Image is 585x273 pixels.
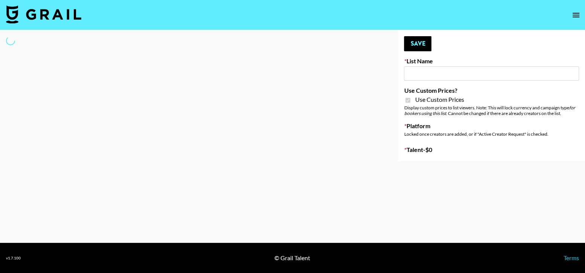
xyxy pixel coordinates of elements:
button: Save [404,36,431,51]
button: open drawer [568,8,583,23]
label: List Name [404,57,579,65]
a: Terms [564,254,579,261]
span: Use Custom Prices [415,96,464,103]
label: Use Custom Prices? [404,87,579,94]
label: Platform [404,122,579,130]
div: Locked once creators are added, or if "Active Creator Request" is checked. [404,131,579,137]
label: Talent - $ 0 [404,146,579,153]
div: v 1.7.100 [6,256,21,261]
em: for bookers using this list [404,105,575,116]
div: © Grail Talent [274,254,310,262]
div: Display custom prices to list viewers. Note: This will lock currency and campaign type . Cannot b... [404,105,579,116]
img: Grail Talent [6,5,81,23]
